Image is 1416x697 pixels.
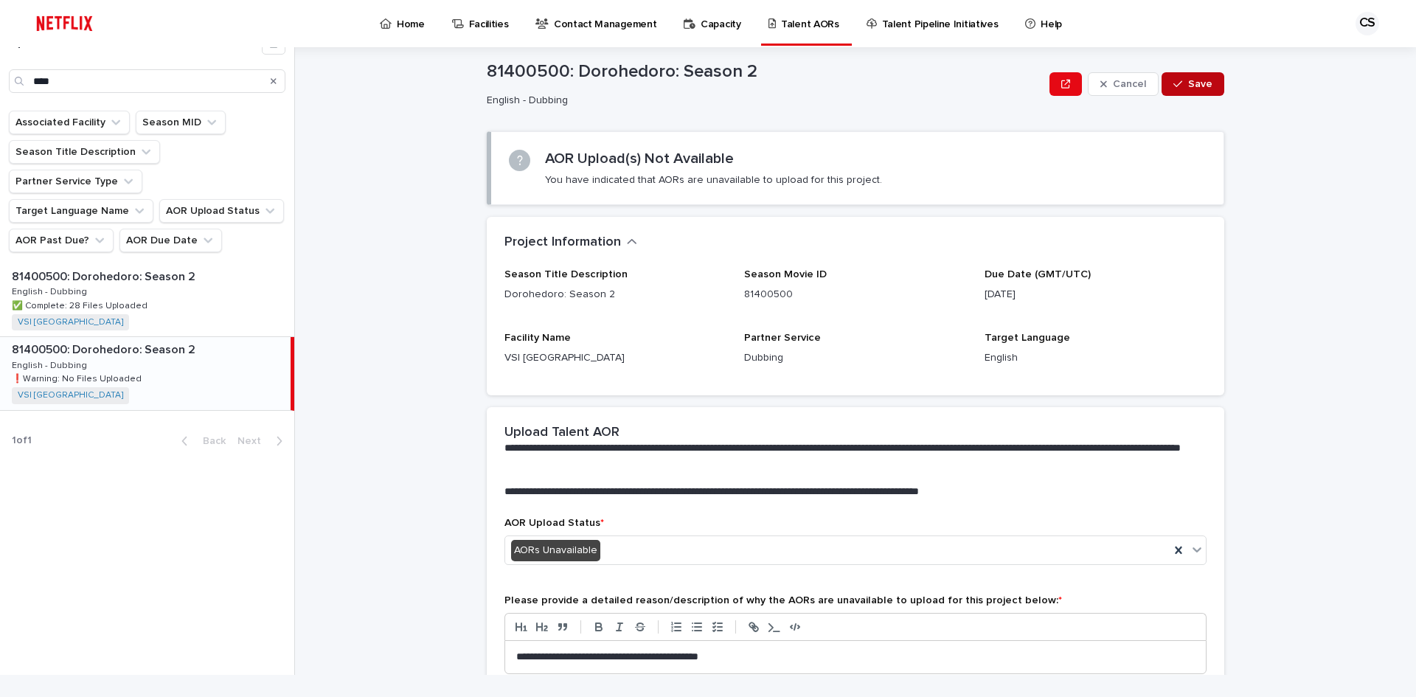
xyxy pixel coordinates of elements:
button: Associated Facility [9,111,130,134]
span: Target Language [985,333,1070,343]
span: Cancel [1113,79,1146,89]
span: Facility Name [504,333,571,343]
p: English - Dubbing [12,284,90,297]
button: Partner Service Type [9,170,142,193]
button: Season MID [136,111,226,134]
img: ifQbXi3ZQGMSEF7WDB7W [29,9,100,38]
p: English - Dubbing [487,94,1038,107]
p: 81400500: Dorohedoro: Season 2 [12,340,198,357]
a: VSI [GEOGRAPHIC_DATA] [18,390,123,400]
span: Back [194,436,226,446]
button: Cancel [1088,72,1159,96]
button: Season Title Description [9,140,160,164]
span: AOR Upload Status [504,518,604,528]
p: [DATE] [985,287,1207,302]
input: Search [9,69,285,93]
span: Due Date (GMT/UTC) [985,269,1091,280]
p: 81400500: Dorohedoro: Season 2 [487,61,1044,83]
span: Season Movie ID [744,269,827,280]
p: ❗️Warning: No Files Uploaded [12,371,145,384]
a: VSI [GEOGRAPHIC_DATA] [18,317,123,327]
p: English - Dubbing [12,358,90,371]
p: 81400500: Dorohedoro: Season 2 [12,267,198,284]
span: Please provide a detailed reason/description of why the AORs are unavailable to upload for this p... [504,595,1062,606]
button: Project Information [504,235,637,251]
span: Partner Service [744,333,821,343]
div: CS [1356,12,1379,35]
button: AOR Upload Status [159,199,284,223]
p: 81400500 [744,287,966,302]
span: Save [1188,79,1212,89]
p: Dorohedoro: Season 2 [504,287,726,302]
span: Next [237,436,270,446]
p: Dubbing [744,350,966,366]
h2: Upload Talent AOR [504,425,619,441]
button: Next [232,434,294,448]
h2: Project Information [504,235,621,251]
button: AOR Due Date [119,229,222,252]
button: Save [1162,72,1224,96]
button: Target Language Name [9,199,153,223]
span: Season Title Description [504,269,628,280]
h2: AOR Upload(s) Not Available [545,150,734,167]
button: AOR Past Due? [9,229,114,252]
button: Back [170,434,232,448]
p: You have indicated that AORs are unavailable to upload for this project. [545,173,882,187]
p: English [985,350,1207,366]
div: AORs Unavailable [511,540,600,561]
p: ✅ Complete: 28 Files Uploaded [12,298,150,311]
p: VSI [GEOGRAPHIC_DATA] [504,350,726,366]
